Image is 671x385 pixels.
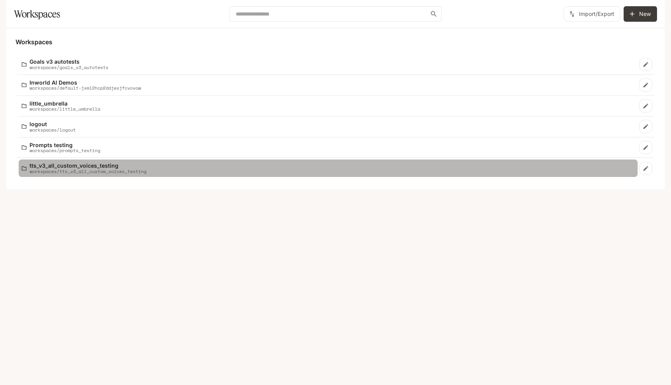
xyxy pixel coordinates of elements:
button: Import/Export [563,6,621,22]
a: Edit workspace [639,58,652,71]
a: Prompts testingworkspaces/prompts_testing [19,139,638,156]
p: tts_v3_all_custom_voices_testing [30,163,146,168]
a: little_umbrellaworkspaces/little_umbrella [19,97,638,115]
p: Goals v3 autotests [30,59,108,64]
a: logoutworkspaces/logout [19,118,638,135]
h5: Workspaces [16,38,655,46]
a: Edit workspace [639,120,652,133]
p: logout [30,121,76,127]
a: Inworld AI Demosworkspaces/default-jxml2hcp2ddjesjfcvovow [19,76,638,94]
h1: Workspaces [14,6,60,22]
p: workspaces/tts_v3_all_custom_voices_testing [30,169,146,174]
p: workspaces/prompts_testing [30,148,100,153]
a: Edit workspace [639,162,652,175]
a: Goals v3 autotestsworkspaces/goals_v3_autotests [19,55,638,73]
p: little_umbrella [30,101,100,106]
p: Inworld AI Demos [30,80,141,85]
p: Prompts testing [30,142,100,148]
a: Edit workspace [639,141,652,154]
a: Edit workspace [639,99,652,113]
p: workspaces/logout [30,127,76,132]
button: Create workspace [624,6,657,22]
p: workspaces/goals_v3_autotests [30,65,108,70]
p: workspaces/default-jxml2hcp2ddjesjfcvovow [30,85,141,90]
p: workspaces/little_umbrella [30,106,100,111]
a: tts_v3_all_custom_voices_testingworkspaces/tts_v3_all_custom_voices_testing [19,160,638,177]
a: Edit workspace [639,78,652,92]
